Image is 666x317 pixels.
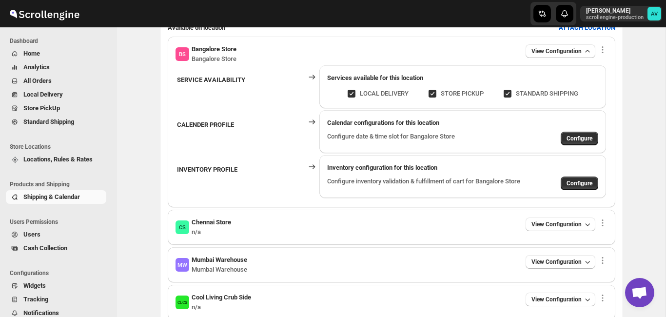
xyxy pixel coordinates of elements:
[531,220,582,228] span: View Configuration
[327,163,598,173] div: Inventory configuration for this location
[192,265,247,275] p: Mumbai Warehouse
[651,11,658,17] text: AV
[176,65,305,109] th: SERVICE AVAILABILITY
[177,300,187,305] text: CLCS
[176,155,305,198] th: INVENTORY PROFILE
[23,50,40,57] span: Home
[192,54,236,64] p: Bangalore Store
[531,258,582,266] span: View Configuration
[23,309,59,317] span: Notifications
[441,89,484,99] p: STORE PICKUP
[192,256,247,263] span: Mumbai Warehouse
[327,73,598,83] div: Services available for this location
[6,60,106,74] button: Analytics
[192,218,231,226] span: Chennai Store
[176,258,189,272] span: Mumbai Warehouse
[586,7,644,15] p: [PERSON_NAME]
[561,132,598,145] button: Configure
[625,278,654,307] div: Open chat
[23,156,93,163] span: Locations, Rules & Rates
[10,218,110,226] span: Users Permissions
[327,177,520,190] p: Configure inventory validation & fulfillment of cart for Bangalore Store
[168,23,225,33] h2: Available on location
[10,269,110,277] span: Configurations
[526,218,595,231] button: View Configuration
[10,143,110,151] span: Store Locations
[192,45,236,53] span: Bangalore Store
[23,77,52,84] span: All Orders
[526,255,595,269] button: View Configuration
[647,7,661,20] span: Avinash Vishwakarma
[23,244,67,252] span: Cash Collection
[23,91,63,98] span: Local Delivery
[526,44,595,58] button: View Configuration
[6,293,106,306] button: Tracking
[561,177,598,190] button: Configure
[6,228,106,241] button: Users
[516,89,578,99] p: STANDARD SHIPPING
[559,24,615,31] b: ATTACH LOCATION
[23,63,50,71] span: Analytics
[23,231,40,238] span: Users
[176,47,189,61] span: Bangalore Store
[177,262,187,268] text: MW
[580,6,662,21] button: User menu
[23,296,48,303] span: Tracking
[23,118,74,125] span: Standard Shipping
[23,282,46,289] span: Widgets
[360,89,409,99] p: LOCAL DELIVERY
[179,51,186,58] text: BS
[6,47,106,60] button: Home
[567,135,592,142] span: Configure
[6,279,106,293] button: Widgets
[176,110,305,154] th: CALENDER PROFILE
[526,293,595,306] button: View Configuration
[531,296,582,303] span: View Configuration
[176,296,189,309] span: Cool Living Crub Side
[10,37,110,45] span: Dashboard
[567,179,592,187] span: Configure
[6,74,106,88] button: All Orders
[6,190,106,204] button: Shipping & Calendar
[192,302,251,312] p: n/a
[327,132,455,145] p: Configure date & time slot for Bangalore Store
[553,20,621,36] button: ATTACH LOCATION
[192,227,231,237] p: n/a
[176,220,189,234] span: Chennai Store
[8,1,81,26] img: ScrollEngine
[23,193,80,200] span: Shipping & Calendar
[179,224,186,231] text: CS
[23,104,60,112] span: Store PickUp
[6,241,106,255] button: Cash Collection
[531,47,582,55] span: View Configuration
[6,153,106,166] button: Locations, Rules & Rates
[327,118,598,128] div: Calendar configurations for this location
[10,180,110,188] span: Products and Shipping
[192,294,251,301] span: Cool Living Crub Side
[586,15,644,20] p: scrollengine-production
